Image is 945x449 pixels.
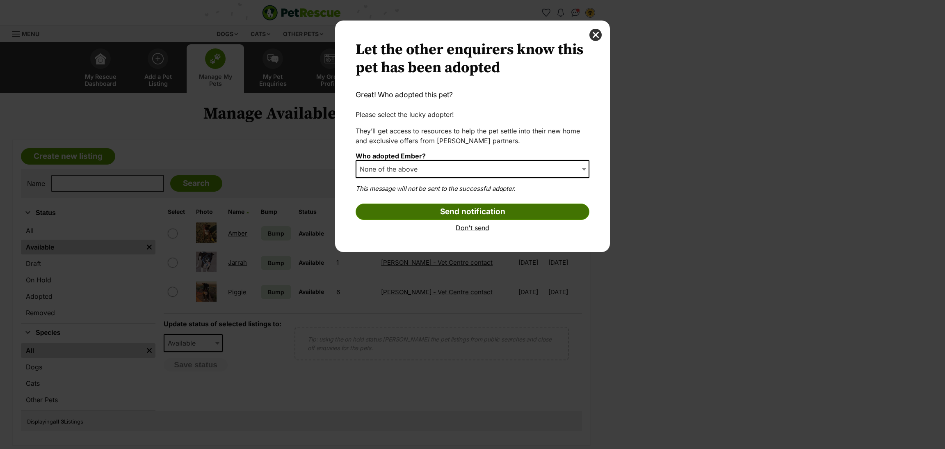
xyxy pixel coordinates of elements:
[589,29,602,41] button: close
[356,224,589,231] a: Don't send
[356,126,589,146] p: They’ll get access to resources to help the pet settle into their new home and exclusive offers f...
[356,41,589,77] h2: Let the other enquirers know this pet has been adopted
[356,110,589,119] p: Please select the lucky adopter!
[356,184,589,194] p: This message will not be sent to the successful adopter.
[356,160,589,178] span: None of the above
[356,204,589,220] input: Send notification
[356,152,426,160] label: Who adopted Ember?
[356,163,426,175] span: None of the above
[356,89,589,100] p: Great! Who adopted this pet?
